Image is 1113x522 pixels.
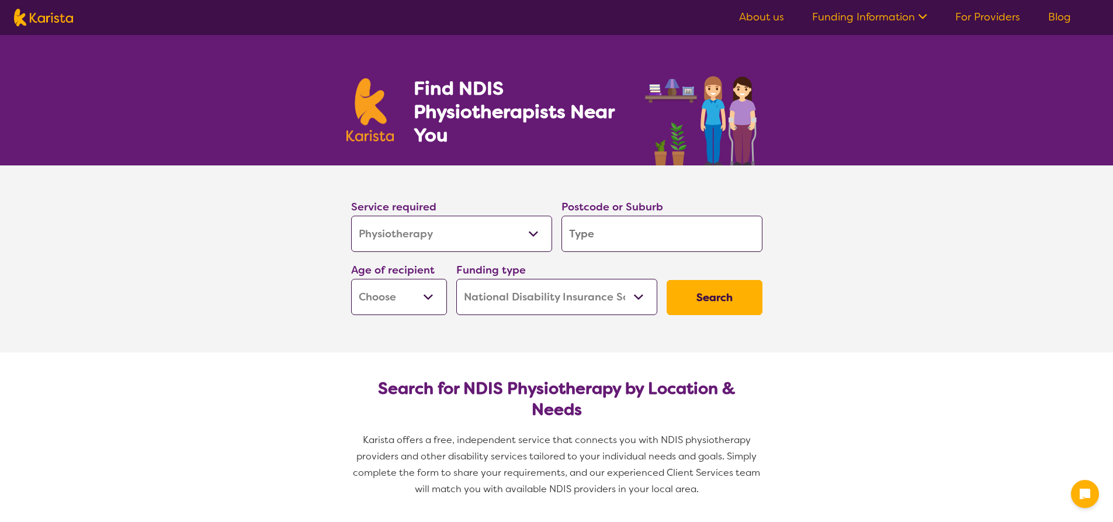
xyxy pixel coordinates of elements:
[561,200,663,214] label: Postcode or Suburb
[14,9,73,26] img: Karista logo
[642,63,767,165] img: physiotherapy
[351,200,436,214] label: Service required
[667,280,762,315] button: Search
[346,432,767,497] p: Karista offers a free, independent service that connects you with NDIS physiotherapy providers an...
[955,10,1020,24] a: For Providers
[346,78,394,141] img: Karista logo
[456,263,526,277] label: Funding type
[812,10,927,24] a: Funding Information
[561,216,762,252] input: Type
[351,263,435,277] label: Age of recipient
[414,77,630,147] h1: Find NDIS Physiotherapists Near You
[739,10,784,24] a: About us
[1048,10,1071,24] a: Blog
[360,378,753,420] h2: Search for NDIS Physiotherapy by Location & Needs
